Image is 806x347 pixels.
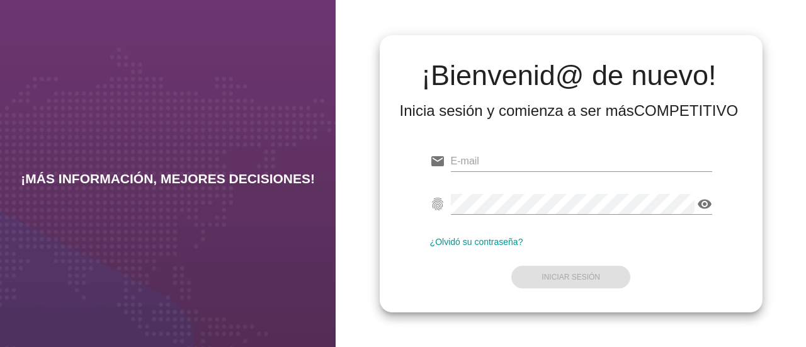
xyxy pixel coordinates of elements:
[430,154,445,169] i: email
[430,237,523,247] a: ¿Olvidó su contraseña?
[21,171,315,186] h2: ¡MÁS INFORMACIÓN, MEJORES DECISIONES!
[697,196,712,212] i: visibility
[451,151,712,171] input: E-mail
[400,101,739,121] div: Inicia sesión y comienza a ser más
[430,196,445,212] i: fingerprint
[400,60,739,91] h2: ¡Bienvenid@ de nuevo!
[634,102,738,119] strong: COMPETITIVO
